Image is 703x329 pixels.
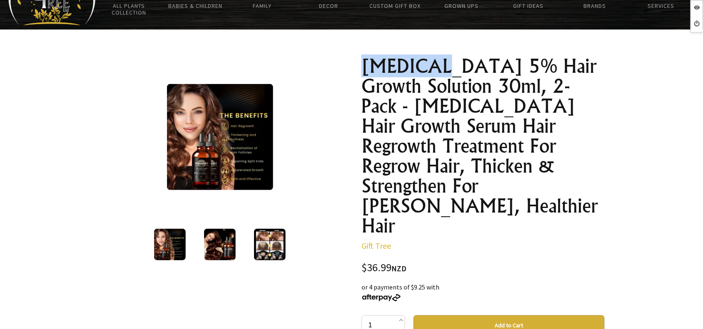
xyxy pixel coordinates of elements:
[361,240,391,251] a: Gift Tree
[254,229,286,260] img: Minoxidil 5% Hair Growth Solution 30ml, 2-Pack - Biotin Hair Growth Serum Hair Regrowth Treatment...
[391,264,406,273] span: NZD
[361,294,401,302] img: Afterpay
[361,262,605,274] div: $36.99
[154,229,186,260] img: Minoxidil 5% Hair Growth Solution 30ml, 2-Pack - Biotin Hair Growth Serum Hair Regrowth Treatment...
[361,282,605,302] div: or 4 payments of $9.25 with
[204,229,236,260] img: Minoxidil 5% Hair Growth Solution 30ml, 2-Pack - Biotin Hair Growth Serum Hair Regrowth Treatment...
[361,56,605,236] h1: [MEDICAL_DATA] 5% Hair Growth Solution 30ml, 2-Pack - [MEDICAL_DATA] Hair Growth Serum Hair Regro...
[167,84,273,190] img: Minoxidil 5% Hair Growth Solution 30ml, 2-Pack - Biotin Hair Growth Serum Hair Regrowth Treatment...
